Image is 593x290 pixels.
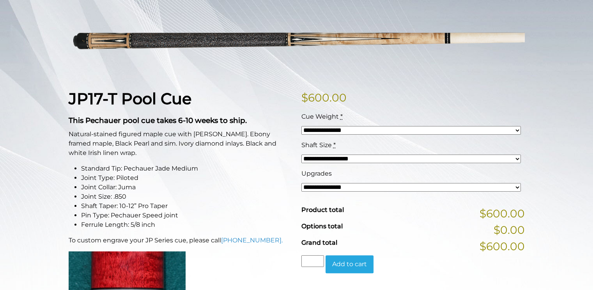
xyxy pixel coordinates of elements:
[301,222,343,230] span: Options total
[301,141,332,149] span: Shaft Size
[81,211,292,220] li: Pin Type: Pechauer Speed joint
[301,206,344,213] span: Product total
[301,113,339,120] span: Cue Weight
[340,113,343,120] abbr: required
[494,222,525,238] span: $0.00
[69,236,292,245] p: To custom engrave your JP Series cue, please call
[81,173,292,183] li: Joint Type: Piloted
[301,239,337,246] span: Grand total
[69,116,247,125] strong: This Pechauer pool cue takes 6-10 weeks to ship.
[81,201,292,211] li: Shaft Taper: 10-12” Pro Taper
[301,170,332,177] span: Upgrades
[81,164,292,173] li: Standard Tip: Pechauer Jade Medium
[333,141,336,149] abbr: required
[69,89,191,108] strong: JP17-T Pool Cue
[69,130,292,158] p: Natural-stained figured maple cue with [PERSON_NAME]. Ebony framed maple, Black Pearl and sim. Iv...
[480,205,525,222] span: $600.00
[301,91,308,104] span: $
[301,255,324,267] input: Product quantity
[221,237,283,244] a: [PHONE_NUMBER].
[480,238,525,254] span: $600.00
[301,91,347,104] bdi: 600.00
[81,192,292,201] li: Joint Size: .850
[81,183,292,192] li: Joint Collar: Juma
[326,255,374,273] button: Add to cart
[81,220,292,230] li: Ferrule Length: 5/8 inch
[69,1,525,77] img: jp17-T.png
